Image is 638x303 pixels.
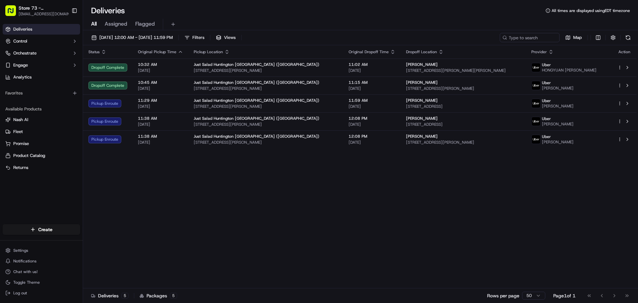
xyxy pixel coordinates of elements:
[349,134,395,139] span: 12:08 PM
[542,121,574,127] span: [PERSON_NAME]
[170,293,177,299] div: 5
[121,293,129,299] div: 5
[406,104,521,109] span: [STREET_ADDRESS]
[532,81,540,90] img: uber-new-logo.jpeg
[13,153,45,159] span: Product Catalog
[138,122,183,127] span: [DATE]
[5,165,77,171] a: Returns
[3,72,80,82] a: Analytics
[349,116,395,121] span: 12:08 PM
[13,74,32,80] span: Analytics
[138,134,183,139] span: 11:38 AM
[623,33,633,42] button: Refresh
[349,122,395,127] span: [DATE]
[140,292,177,299] div: Packages
[532,99,540,108] img: uber-new-logo.jpeg
[5,141,77,147] a: Promise
[138,86,183,91] span: [DATE]
[138,98,183,103] span: 11:29 AM
[194,80,319,85] span: Just Salad Huntington [GEOGRAPHIC_DATA] ([GEOGRAPHIC_DATA])
[3,114,80,125] button: Nash AI
[542,103,574,109] span: [PERSON_NAME]
[406,68,521,73] span: [STREET_ADDRESS][PERSON_NAME][PERSON_NAME]
[3,278,80,287] button: Toggle Theme
[91,292,129,299] div: Deliveries
[406,122,521,127] span: [STREET_ADDRESS]
[542,139,574,145] span: [PERSON_NAME]
[542,80,551,85] span: Uber
[542,116,551,121] span: Uber
[3,224,80,235] button: Create
[194,98,319,103] span: Just Salad Huntington [GEOGRAPHIC_DATA] ([GEOGRAPHIC_DATA])
[213,33,239,42] button: Views
[138,140,183,145] span: [DATE]
[3,126,80,137] button: Fleet
[13,38,27,44] span: Control
[552,8,630,13] span: All times are displayed using EDT timezone
[19,5,68,11] button: Store 73 - [GEOGRAPHIC_DATA] ([GEOGRAPHIC_DATA]) (Just Salad)
[3,104,80,114] div: Available Products
[13,62,28,68] span: Engage
[5,129,77,135] a: Fleet
[105,20,127,28] span: Assigned
[406,49,437,55] span: Dropoff Location
[224,35,236,41] span: Views
[406,140,521,145] span: [STREET_ADDRESS][PERSON_NAME]
[406,86,521,91] span: [STREET_ADDRESS][PERSON_NAME]
[138,68,183,73] span: [DATE]
[194,140,338,145] span: [STREET_ADDRESS][PERSON_NAME]
[181,33,207,42] button: Filters
[542,98,551,103] span: Uber
[553,292,576,299] div: Page 1 of 1
[194,49,223,55] span: Pickup Location
[349,49,389,55] span: Original Dropoff Time
[13,50,37,56] span: Orchestrate
[542,68,596,73] span: HONGYUAN [PERSON_NAME]
[406,98,438,103] span: [PERSON_NAME]
[91,20,97,28] span: All
[500,33,560,42] input: Type to search
[349,68,395,73] span: [DATE]
[138,116,183,121] span: 11:38 AM
[542,85,574,91] span: [PERSON_NAME]
[406,80,438,85] span: [PERSON_NAME]
[532,63,540,72] img: uber-new-logo.jpeg
[3,36,80,47] button: Control
[88,49,100,55] span: Status
[3,88,80,98] div: Favorites
[13,141,29,147] span: Promise
[19,11,75,17] button: [EMAIL_ADDRESS][DOMAIN_NAME]
[349,80,395,85] span: 11:15 AM
[13,280,40,285] span: Toggle Theme
[542,62,551,68] span: Uber
[3,3,69,19] button: Store 73 - [GEOGRAPHIC_DATA] ([GEOGRAPHIC_DATA]) (Just Salad)[EMAIL_ADDRESS][DOMAIN_NAME]
[3,138,80,149] button: Promise
[99,35,173,41] span: [DATE] 12:00 AM - [DATE] 11:59 PM
[532,117,540,126] img: uber-new-logo.jpeg
[138,80,183,85] span: 10:45 AM
[406,116,438,121] span: [PERSON_NAME]
[349,140,395,145] span: [DATE]
[13,26,32,32] span: Deliveries
[573,35,582,41] span: Map
[3,150,80,161] button: Product Catalog
[3,162,80,173] button: Returns
[3,256,80,266] button: Notifications
[138,49,176,55] span: Original Pickup Time
[194,86,338,91] span: [STREET_ADDRESS][PERSON_NAME]
[3,288,80,298] button: Log out
[135,20,155,28] span: Flagged
[349,86,395,91] span: [DATE]
[406,134,438,139] span: [PERSON_NAME]
[349,62,395,67] span: 11:02 AM
[91,5,125,16] h1: Deliveries
[138,62,183,67] span: 10:32 AM
[13,165,28,171] span: Returns
[349,104,395,109] span: [DATE]
[13,248,28,253] span: Settings
[3,267,80,276] button: Chat with us!
[542,134,551,139] span: Uber
[192,35,204,41] span: Filters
